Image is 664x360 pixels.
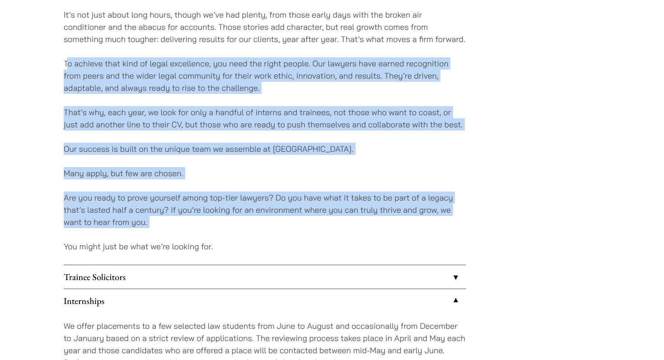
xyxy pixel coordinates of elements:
a: Trainee Solicitors [64,265,466,289]
p: Are you ready to prove yourself among top-tier lawyers? Do you have what it takes to be part of a... [64,192,466,228]
p: Our success is built on the unique team we assemble at [GEOGRAPHIC_DATA]. [64,143,466,155]
p: That’s why, each year, we look for only a handful of interns and trainees, not those who want to ... [64,106,466,131]
p: You might just be what we’re looking for. [64,240,466,252]
p: Many apply, but few are chosen. [64,167,466,179]
a: Internships [64,289,466,313]
p: It’s not just about long hours, though we’ve had plenty, from those early days with the broken ai... [64,9,466,45]
p: To achieve that kind of legal excellence, you need the right people. Our lawyers have earned reco... [64,57,466,94]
